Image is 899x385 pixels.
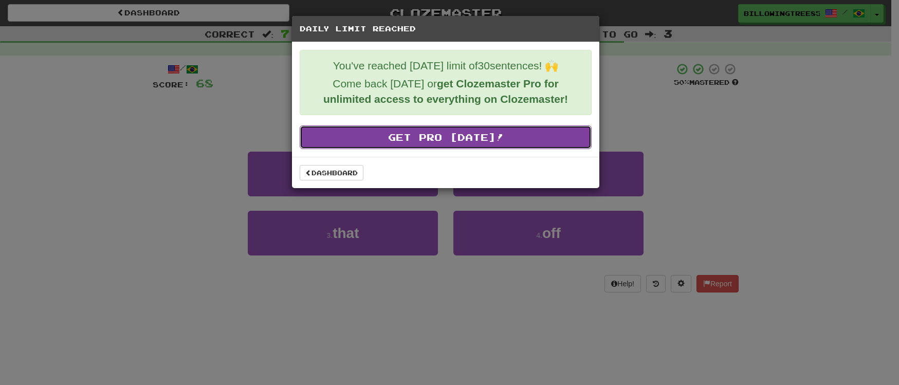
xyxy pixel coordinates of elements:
a: Get Pro [DATE]! [300,125,592,149]
strong: get Clozemaster Pro for unlimited access to everything on Clozemaster! [323,78,568,105]
h5: Daily Limit Reached [300,24,592,34]
a: Dashboard [300,165,363,180]
p: Come back [DATE] or [308,76,583,107]
p: You've reached [DATE] limit of 30 sentences! 🙌 [308,58,583,74]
